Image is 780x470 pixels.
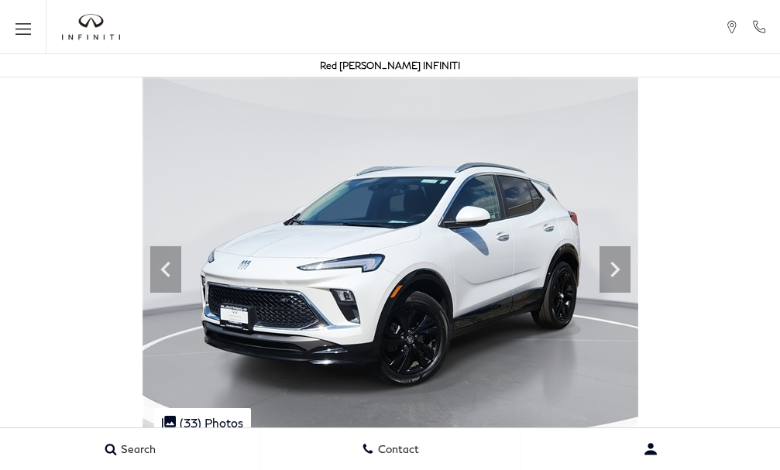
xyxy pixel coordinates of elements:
[374,443,419,456] span: Contact
[143,77,638,449] img: Used 2024 Summit White Buick Sport Touring image 1
[62,14,120,40] img: INFINITI
[117,443,156,456] span: Search
[521,430,780,468] button: user-profile-menu
[62,14,120,40] a: infiniti
[320,60,460,71] a: Red [PERSON_NAME] INFINITI
[154,408,251,437] div: (33) Photos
